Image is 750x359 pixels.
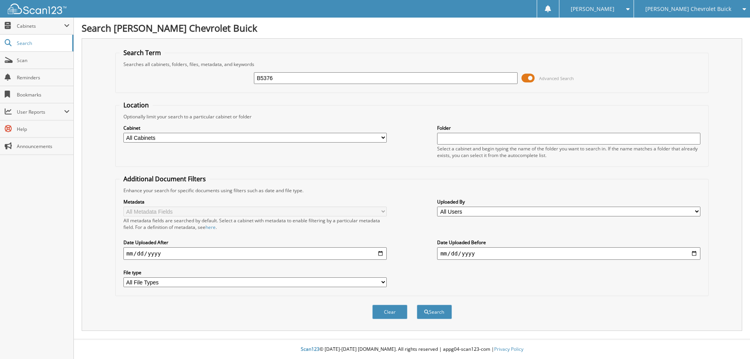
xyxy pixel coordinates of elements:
span: User Reports [17,109,64,115]
span: Scan [17,57,70,64]
span: Bookmarks [17,91,70,98]
span: Cabinets [17,23,64,29]
h1: Search [PERSON_NAME] Chevrolet Buick [82,21,742,34]
img: scan123-logo-white.svg [8,4,66,14]
span: [PERSON_NAME] Chevrolet Buick [645,7,731,11]
span: [PERSON_NAME] [571,7,614,11]
span: Help [17,126,70,132]
span: Search [17,40,68,46]
div: Searches all cabinets, folders, files, metadata, and keywords [120,61,705,68]
span: Reminders [17,74,70,81]
div: Enhance your search for specific documents using filters such as date and file type. [120,187,705,194]
label: Metadata [123,198,387,205]
legend: Search Term [120,48,165,57]
input: end [437,247,700,260]
a: Privacy Policy [494,346,523,352]
label: Folder [437,125,700,131]
div: Optionally limit your search to a particular cabinet or folder [120,113,705,120]
a: here [205,224,216,230]
input: start [123,247,387,260]
button: Search [417,305,452,319]
div: © [DATE]-[DATE] [DOMAIN_NAME]. All rights reserved | appg04-scan123-com | [74,340,750,359]
iframe: Chat Widget [711,321,750,359]
label: Date Uploaded After [123,239,387,246]
div: All metadata fields are searched by default. Select a cabinet with metadata to enable filtering b... [123,217,387,230]
button: Clear [372,305,407,319]
span: Scan123 [301,346,320,352]
label: Uploaded By [437,198,700,205]
legend: Additional Document Filters [120,175,210,183]
span: Advanced Search [539,75,574,81]
label: Cabinet [123,125,387,131]
label: Date Uploaded Before [437,239,700,246]
label: File type [123,269,387,276]
legend: Location [120,101,153,109]
div: Select a cabinet and begin typing the name of the folder you want to search in. If the name match... [437,145,700,159]
span: Announcements [17,143,70,150]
